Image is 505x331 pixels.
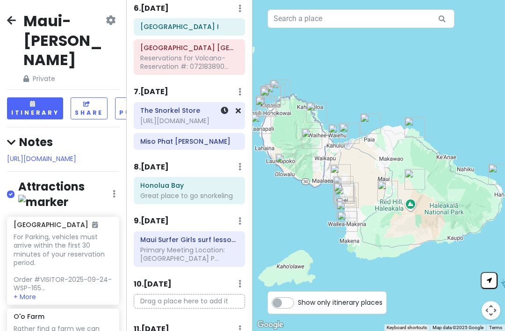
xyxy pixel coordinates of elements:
[134,216,169,226] h6: 9 . [DATE]
[134,280,172,289] h6: 10 . [DATE]
[356,110,384,138] div: Kaulahao Beach
[335,119,363,147] div: Kahului Airport
[401,113,429,141] div: Twin Falls Maui
[140,191,238,200] div: Great place to go snorkeling
[140,117,238,125] div: [URL][DOMAIN_NAME]
[257,82,285,110] div: Sea House Restaurant
[256,83,284,111] div: The Gazebo
[7,97,63,119] button: Itinerary
[140,106,238,115] h6: The Snorkel Store
[221,105,228,116] a: Set a time
[267,9,454,28] input: Search a place
[330,179,362,212] div: The Snorkel Store
[134,162,169,172] h6: 8 . [DATE]
[247,110,275,138] div: Monkeypod Kitchen by Merriman - Kaanapali, Maui
[326,161,354,189] div: Ululani's Hawaiian Shave Ice - Kihei
[261,80,289,108] div: The Banyan Tree
[303,98,331,126] div: Waihee Ridge Trail
[115,97,161,119] button: Publish
[255,319,286,331] img: Google
[387,324,427,331] button: Keyboard shortcuts
[255,319,286,331] a: Open this area in Google Maps (opens a new window)
[374,177,402,205] div: O'o Farm
[266,76,294,104] div: Honolua Bay
[140,137,238,146] h6: Miso Phat Sushi Lahaina
[18,195,68,209] img: marker
[14,293,36,301] button: + More
[433,325,483,330] span: Map data ©2025 Google
[140,22,238,31] h6: Kamaole Beach Park I
[134,87,168,97] h6: 7 . [DATE]
[401,165,429,193] div: Haleakalā National Park Summit District Entrance Station
[252,93,280,121] div: Pohaku Beach Park
[92,221,98,228] i: Added to itinerary
[298,125,326,153] div: ʻĪao Valley State Monument
[482,301,500,320] button: Map camera controls
[140,54,238,71] div: Reservations for Volcano- Reservation #: 072183890...
[489,325,502,330] a: Terms (opens in new tab)
[14,221,98,229] h6: [GEOGRAPHIC_DATA]
[140,181,238,190] h6: Honolua Bay
[272,150,300,178] div: Leoda's Kitchen and Pie Shop
[333,207,361,235] div: Makena Landing Park
[134,294,245,309] p: Drag a place here to add it
[332,197,361,225] div: Wailea Beach
[7,135,119,149] h4: Notes
[140,235,238,244] h6: Maui Surfer Girls surf lessons
[252,92,281,120] div: Miso Phat Sushi Lahaina
[325,120,353,148] div: Momona Bakery And Coffee Shop
[14,233,112,292] div: For Parking, vehicles must arrive within the first 30 minutes of your reservation period. Order #...
[236,105,241,116] a: Remove from day
[7,154,76,163] a: [URL][DOMAIN_NAME]
[71,97,108,119] button: Share
[134,4,169,14] h6: 6 . [DATE]
[18,179,113,209] h4: Attractions
[329,177,357,206] div: South Maui Fish Company
[140,246,238,263] div: Primary Meeting Location: [GEOGRAPHIC_DATA] P...
[23,11,104,70] h2: Maui-[PERSON_NAME]
[257,82,285,110] div: Kapalua Coastal Trail
[329,172,357,200] div: Maui Food Trucks of Kihei
[14,312,44,321] h6: O'o Farm
[298,297,382,308] span: Show only itinerary places
[140,44,238,52] h6: Haleakalā National Park Summit District Entrance Station
[23,74,104,84] span: Private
